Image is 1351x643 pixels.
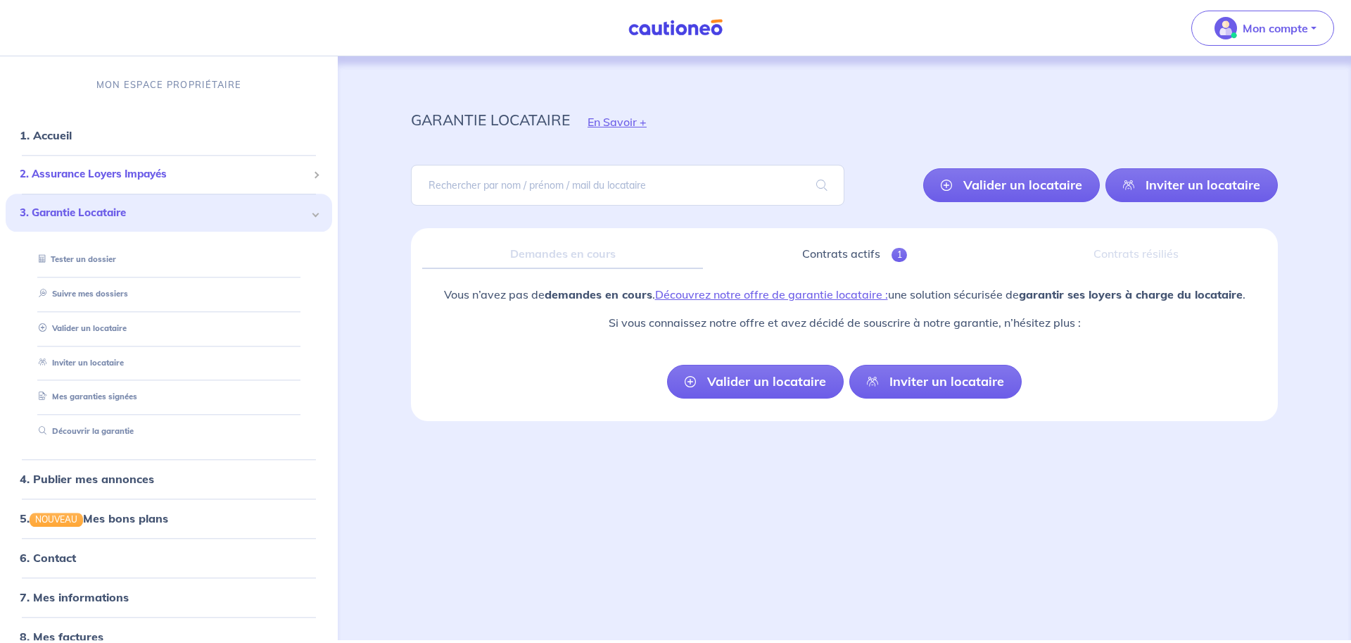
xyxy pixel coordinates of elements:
[1191,11,1334,46] button: illu_account_valid_menu.svgMon compte
[20,551,76,565] a: 6. Contact
[545,287,652,301] strong: demandes en cours
[1019,287,1243,301] strong: garantir ses loyers à charge du locataire
[444,286,1245,303] p: Vous n’avez pas de . une solution sécurisée de .
[570,101,664,142] button: En Savoir +
[623,19,728,37] img: Cautioneo
[20,205,307,221] span: 3. Garantie Locataire
[6,544,332,572] div: 6. Contact
[6,194,332,232] div: 3. Garantie Locataire
[1243,20,1308,37] p: Mon compte
[1105,168,1278,202] a: Inviter un locataire
[33,289,128,299] a: Suivre mes dossiers
[411,107,570,132] p: garantie locataire
[23,282,315,306] div: Suivre mes dossiers
[33,392,137,402] a: Mes garanties signées
[23,420,315,443] div: Découvrir la garantie
[6,583,332,611] div: 7. Mes informations
[411,165,844,206] input: Rechercher par nom / prénom / mail du locataire
[6,122,332,150] div: 1. Accueil
[20,167,307,183] span: 2. Assurance Loyers Impayés
[892,248,908,262] span: 1
[20,472,154,486] a: 4. Publier mes annonces
[1214,17,1237,39] img: illu_account_valid_menu.svg
[23,386,315,409] div: Mes garanties signées
[20,590,129,604] a: 7. Mes informations
[714,239,995,269] a: Contrats actifs1
[6,465,332,493] div: 4. Publier mes annonces
[667,365,844,399] a: Valider un locataire
[655,287,888,301] a: Découvrez notre offre de garantie locataire :
[33,255,116,265] a: Tester un dossier
[20,129,72,143] a: 1. Accueil
[444,314,1245,331] p: Si vous connaissez notre offre et avez décidé de souscrire à notre garantie, n’hésitez plus :
[23,317,315,340] div: Valider un locataire
[33,323,127,333] a: Valider un locataire
[6,161,332,189] div: 2. Assurance Loyers Impayés
[23,249,315,272] div: Tester un dossier
[96,78,241,92] p: MON ESPACE PROPRIÉTAIRE
[23,351,315,375] div: Inviter un locataire
[33,358,124,368] a: Inviter un locataire
[33,426,134,436] a: Découvrir la garantie
[849,365,1022,399] a: Inviter un locataire
[923,168,1100,202] a: Valider un locataire
[799,166,844,205] span: search
[6,504,332,532] div: 5.NOUVEAUMes bons plans
[20,511,168,525] a: 5.NOUVEAUMes bons plans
